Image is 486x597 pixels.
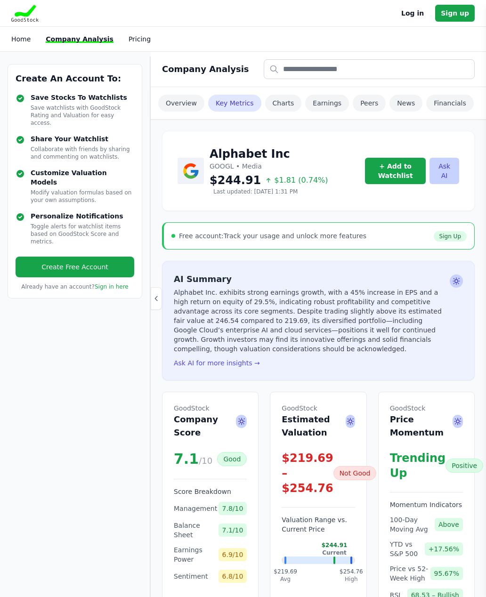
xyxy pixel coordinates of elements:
[282,403,345,413] span: GoodStock
[390,451,446,481] div: Trending Up
[265,95,302,112] a: Charts
[217,452,247,466] div: Good
[31,93,134,102] h4: Save Stocks To Watchlists
[199,456,212,466] span: /10
[162,63,249,76] h2: Company Analysis
[16,72,134,85] h3: Create An Account To:
[174,403,236,413] span: GoodStock
[31,211,134,221] h4: Personalize Notifications
[16,283,134,290] p: Already have an account?
[31,134,134,144] h4: Share Your Watchlist
[390,500,463,509] h3: Momentum Indicators
[178,158,204,184] img: Alphabet Inc Logo
[174,273,446,286] h2: AI Summary
[282,403,345,439] h2: Estimated Valuation
[401,8,424,19] a: Log in
[31,145,134,161] p: Collaborate with friends by sharing and commenting on watchlists.
[219,502,247,515] span: 7.8/10
[179,231,366,241] div: Track your usage and unlock more features
[346,415,355,428] span: Ask AI
[46,35,113,43] a: Company Analysis
[174,521,219,540] span: Balance Sheet
[282,515,355,534] h3: Valuation Range vs. Current Price
[210,146,365,161] h1: Alphabet Inc
[353,95,386,112] a: Peers
[174,487,247,496] h3: Score Breakdown
[174,572,208,581] span: Sentiment
[236,415,247,428] span: Ask AI
[445,459,483,473] div: Positive
[390,564,430,583] span: Price vs 52-Week High
[340,575,363,583] div: High
[453,415,463,428] span: Ask AI
[210,161,365,171] p: GOOGL • Media
[174,545,219,564] span: Earnings Power
[129,35,151,43] a: Pricing
[208,95,261,112] a: Key Metrics
[16,257,134,277] a: Create Free Account
[31,168,134,187] h4: Customize Valuation Models
[274,575,297,583] div: Avg
[390,540,425,558] span: YTD vs S&P 500
[95,283,129,290] a: Sign in here
[434,231,467,242] a: Sign Up
[365,158,426,184] a: + Add to Watchlist
[174,403,236,439] h2: Company Score
[390,515,435,534] span: 100-Day Moving Avg
[450,274,463,288] span: Ask AI
[282,451,333,496] div: $219.69 – $254.76
[179,232,224,240] span: Free account:
[219,570,247,583] span: 6.8/10
[158,95,204,112] a: Overview
[435,5,475,22] a: Sign up
[31,189,134,204] p: Modify valuation formulas based on your own assumptions.
[31,223,134,245] p: Toggle alerts for watchlist items based on GoodStock Score and metrics.
[174,288,446,354] p: Alphabet Inc. exhibits strong earnings growth, with a 45% increase in EPS and a high return on eq...
[425,542,463,556] span: +17.56%
[322,549,348,557] div: Current
[340,568,363,583] div: $254.76
[426,95,474,112] a: Financials
[389,95,422,112] a: News
[274,568,297,583] div: $219.69
[430,567,463,580] span: 95.67%
[429,158,459,184] button: Ask AI
[174,504,217,513] span: Management
[11,35,31,43] a: Home
[305,95,349,112] a: Earnings
[322,541,348,557] div: $244.91
[265,175,328,186] span: $1.81 (0.74%)
[11,5,39,22] img: Goodstock Logo
[333,466,377,480] div: Not Good
[219,548,247,561] span: 6.9/10
[213,188,298,195] span: Last updated: [DATE] 1:31 PM
[390,403,453,413] span: GoodStock
[219,524,247,537] span: 7.1/10
[31,104,134,127] p: Save watchlists with GoodStock Rating and Valuation for easy access.
[210,173,261,188] span: $244.91
[174,451,212,468] div: 7.1
[435,518,463,531] span: Above
[174,358,260,368] button: Ask AI for more insights →
[390,403,453,439] h2: Price Momentum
